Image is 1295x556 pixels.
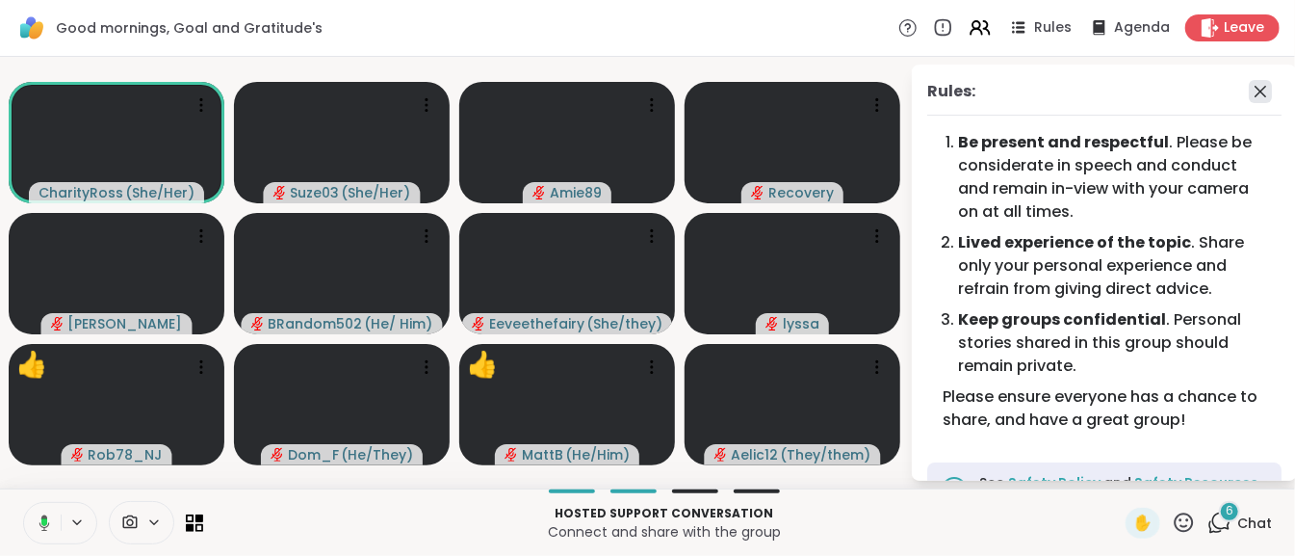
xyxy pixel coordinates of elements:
[958,231,1266,301] li: . Share only your personal experience and refrain from giving direct advice.
[958,131,1169,153] b: Be present and respectful
[16,346,47,384] div: 👍
[714,448,728,462] span: audio-muted
[269,314,363,333] span: BRandom502
[39,183,123,202] span: CharityRoss
[586,314,662,333] span: ( She/they )
[522,445,563,464] span: MattB
[271,448,284,462] span: audio-muted
[89,445,163,464] span: Rob78_NJ
[68,314,183,333] span: [PERSON_NAME]
[1224,18,1264,38] span: Leave
[532,186,546,199] span: audio-muted
[565,445,630,464] span: ( He/Him )
[1237,514,1272,533] span: Chat
[732,445,779,464] span: Aelic12
[958,231,1191,253] b: Lived experience of the topic
[291,183,340,202] span: Suze03
[505,448,518,462] span: audio-muted
[1226,503,1233,519] span: 6
[288,445,339,464] span: Dom_F
[365,314,433,333] span: ( He/ Him )
[943,385,1266,432] div: Please ensure everyone has a chance to share, and have a great group!
[958,131,1266,224] li: . Please be considerate in speech and conduct and remain in-view with your camera on at all times.
[51,317,65,331] span: audio-muted
[251,317,265,331] span: audio-muted
[1008,473,1103,492] a: Safety Policy
[1131,473,1258,492] a: Safety Resources
[958,308,1166,331] b: Keep groups confidential
[489,314,584,333] span: Eeveethefairy
[751,186,764,199] span: audio-muted
[958,308,1266,378] li: . Personal stories shared in this group should remain private.
[56,18,323,38] span: Good mornings, Goal and Gratitude's
[1114,18,1170,38] span: Agenda
[215,522,1114,542] p: Connect and share with the group
[341,445,413,464] span: ( He/They )
[215,505,1114,522] p: Hosted support conversation
[342,183,411,202] span: ( She/Her )
[125,183,194,202] span: ( She/Her )
[1133,512,1153,535] span: ✋
[979,474,1270,512] div: See and for more information and resources.
[927,80,975,103] div: Rules:
[550,183,602,202] span: Amie89
[273,186,287,199] span: audio-muted
[783,314,819,333] span: lyssa
[768,183,834,202] span: Recovery
[765,317,779,331] span: audio-muted
[781,445,871,464] span: ( They/them )
[472,317,485,331] span: audio-muted
[467,346,498,384] div: 👍
[71,448,85,462] span: audio-muted
[15,12,48,44] img: ShareWell Logomark
[1034,18,1072,38] span: Rules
